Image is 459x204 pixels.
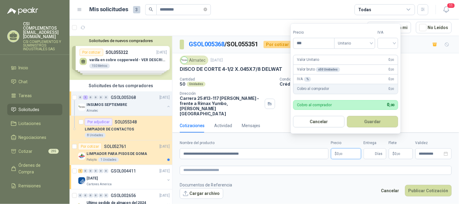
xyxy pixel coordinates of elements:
[391,87,394,90] span: ,00
[23,22,62,39] p: CSI COMPLEMENTOS [EMAIL_ADDRESS][DOMAIN_NAME]
[7,180,62,192] a: Remisiones
[378,30,398,35] label: IVA
[78,94,171,113] a: 0 1 0 0 0 0 GSOL005368[DATE] Company LogoINSUMOS SEPTIEMBREAlmatec
[7,62,62,74] a: Inicio
[180,56,208,65] div: Almatec
[98,157,119,162] div: 1 Unidades
[297,57,319,62] p: Valor Unitario
[19,148,33,155] span: Cotizar
[416,22,452,33] button: No Leídos
[87,108,98,113] p: Almatec
[187,82,205,87] div: Unidades
[19,120,41,127] span: Licitaciones
[48,149,59,154] span: 295
[7,104,62,115] a: Solicitudes
[111,95,136,100] p: GSOL005368
[204,8,207,11] span: close-circle
[339,152,343,156] span: ,00
[78,177,85,184] img: Company Logo
[304,77,311,81] div: %
[391,67,394,71] span: ,00
[338,38,372,48] span: Unitario
[83,193,88,198] div: 0
[297,66,340,72] p: Valor bruto
[389,76,394,82] span: 0
[189,41,225,48] a: GSOL005368
[378,185,403,196] button: Cancelar
[359,6,371,13] div: Todas
[70,80,172,91] div: Solicitudes de tus compradores
[7,76,62,87] a: Chat
[280,81,457,87] p: Crédito 60 días
[211,58,223,63] p: [DATE]
[189,40,259,49] p: / SOL055351
[316,67,340,72] div: x 50 Unidades
[395,152,401,156] span: 0
[104,144,126,149] p: SOL052761
[70,116,172,140] a: Por adjudicarSOL055348LIMPIADOR DE CONTACTOS8 Unidades
[364,140,386,146] label: Entrega
[70,140,172,165] a: Por cotizarSOL052761[DATE] Company LogoLIMPIADOR PARA PISOS DE GOMAPatojito1 Unidades
[78,193,83,198] div: 0
[88,169,93,173] div: 0
[111,193,136,198] p: GSOL002656
[180,77,275,81] p: Cantidad
[391,58,394,61] span: ,00
[85,127,134,132] p: LIMPIADOR DE CONTACTOS
[389,86,394,92] span: 0
[70,36,172,80] div: Solicitudes de nuevos compradoresPor cotizarSOL055322[DATE] varilla en cobre copperweld - VER DES...
[7,132,62,143] a: Negociaciones
[87,157,97,162] p: Patojito
[104,95,108,100] div: 0
[391,77,394,81] span: ,00
[19,162,57,175] span: Órdenes de Compra
[78,143,102,150] div: Por cotizar
[367,22,411,33] button: Asignado a mi
[7,146,62,157] a: Cotizar295
[337,152,343,156] span: 0
[90,5,128,14] h1: Mis solicitudes
[85,118,112,126] div: Por adjudicar
[87,176,98,181] p: [DATE]
[78,167,171,187] a: 1 0 0 0 0 0 GSOL004411[DATE] Company Logo[DATE]Cartones America
[214,122,232,129] div: Actividad
[111,169,136,173] p: GSOL004411
[159,168,170,174] p: [DATE]
[83,169,88,173] div: 0
[297,103,332,107] p: Cobro al comprador
[393,152,395,156] span: $
[99,193,103,198] div: 0
[159,144,170,150] p: [DATE]
[331,140,361,146] label: Precio
[405,185,452,196] button: Publicar Cotización
[297,76,311,82] p: IVA
[78,104,85,111] img: Company Logo
[88,193,93,198] div: 0
[242,122,260,129] div: Mensajes
[389,140,413,146] label: Flete
[87,151,147,157] p: LIMPIADOR PARA PISOS DE GOMA
[264,41,291,48] div: Por cotizar
[293,116,345,127] button: Cancelar
[389,57,394,62] span: 0
[7,160,62,178] a: Órdenes de Compra
[7,90,62,101] a: Tareas
[159,193,170,199] p: [DATE]
[159,95,170,100] p: [DATE]
[387,102,394,107] span: 0
[204,7,207,12] span: close-circle
[85,133,106,138] div: 8 Unidades
[19,64,28,71] span: Inicio
[78,95,83,100] div: 0
[99,95,103,100] div: 0
[23,40,62,51] p: CSI COMPLEMENTOS Y SUMINISTROS INDUSTRIALES SAS
[7,118,62,129] a: Licitaciones
[180,91,262,96] p: Dirección
[93,169,98,173] div: 0
[104,169,108,173] div: 0
[280,77,457,81] p: Condición de pago
[180,182,232,188] p: Documentos de Referencia
[347,116,398,127] button: Guardar
[331,148,361,159] p: $0,00
[19,92,32,99] span: Tareas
